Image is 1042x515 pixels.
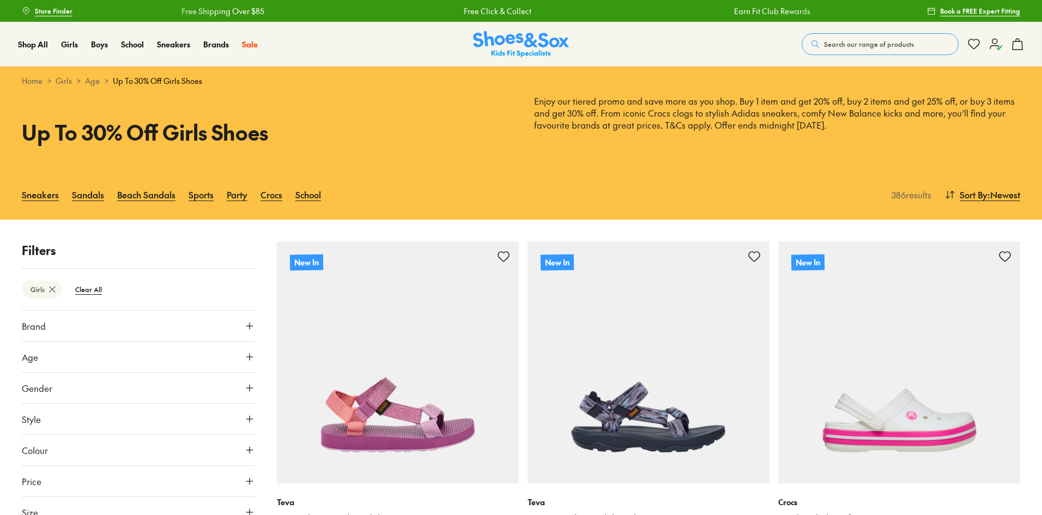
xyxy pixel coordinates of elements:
[189,183,214,207] a: Sports
[541,254,574,270] p: New In
[802,33,959,55] button: Search our range of products
[473,31,569,58] img: SNS_Logo_Responsive.svg
[113,75,202,87] span: Up To 30% Off Girls Shoes
[290,254,323,270] p: New In
[22,475,41,488] span: Price
[22,117,508,148] h1: Up To 30% Off Girls Shoes
[528,496,770,508] p: Teva
[464,5,531,17] a: Free Click & Collect
[824,39,914,49] span: Search our range of products
[22,75,1020,87] div: > > >
[203,39,229,50] a: Brands
[72,183,104,207] a: Sandals
[960,188,988,201] span: Sort By
[22,404,255,434] button: Style
[534,95,1020,143] p: Enjoy our tiered promo and save more as you shop. Buy 1 item and get 20% off, buy 2 items and get...
[791,254,825,270] p: New In
[56,75,72,87] a: Girls
[988,188,1020,201] span: : Newest
[22,319,46,332] span: Brand
[157,39,190,50] a: Sneakers
[22,466,255,496] button: Price
[22,413,41,426] span: Style
[121,39,144,50] a: School
[927,1,1020,21] a: Book a FREE Expert Fitting
[295,183,321,207] a: School
[242,39,258,50] a: Sale
[61,39,78,50] a: Girls
[66,280,111,299] btn: Clear All
[22,311,255,341] button: Brand
[473,31,569,58] a: Shoes & Sox
[528,241,770,483] a: New In
[18,39,48,50] a: Shop All
[887,188,931,201] p: 386 results
[22,373,255,403] button: Gender
[22,241,255,259] p: Filters
[22,1,72,21] a: Store Finder
[734,5,810,17] a: Earn Fit Club Rewards
[22,75,43,87] a: Home
[944,183,1020,207] button: Sort By:Newest
[277,241,519,483] a: New In
[227,183,247,207] a: Party
[778,241,1020,483] a: New In
[35,6,72,16] span: Store Finder
[22,381,52,395] span: Gender
[940,6,1020,16] span: Book a FREE Expert Fitting
[260,183,282,207] a: Crocs
[277,496,519,508] p: Teva
[117,183,175,207] a: Beach Sandals
[22,281,62,298] btn: Girls
[22,435,255,465] button: Colour
[85,75,100,87] a: Age
[778,496,1020,508] p: Crocs
[181,5,264,17] a: Free Shipping Over $85
[22,342,255,372] button: Age
[22,444,48,457] span: Colour
[22,350,38,363] span: Age
[22,183,59,207] a: Sneakers
[91,39,108,50] a: Boys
